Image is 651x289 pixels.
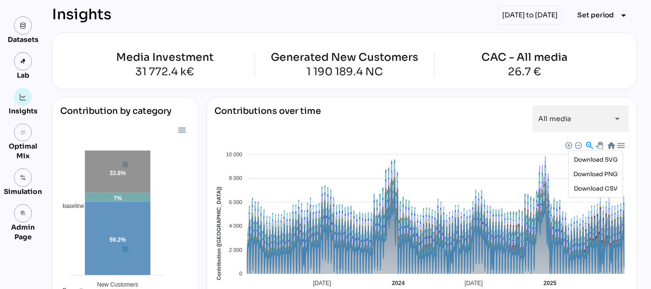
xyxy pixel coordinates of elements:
[55,203,84,209] span: baseline
[577,9,614,21] span: Set period
[271,67,418,77] div: 1 190 189.4 NC
[20,210,27,217] i: admin_panel_settings
[570,152,621,167] div: Download SVG
[20,174,27,181] img: settings.svg
[229,175,242,181] tspan: 8 000
[52,6,111,25] div: Insights
[13,70,34,80] div: Lab
[392,280,405,287] tspan: 2024
[616,141,624,149] div: Menu
[271,52,418,63] div: Generated New Customers
[177,125,186,134] div: Menu
[574,141,581,148] div: Zoom Out
[618,10,629,21] i: arrow_drop_down
[481,67,568,77] div: 26.7 €
[75,67,254,77] div: 31 772.4 k€
[4,222,42,242] div: Admin Page
[606,141,614,149] div: Reset Zoom
[465,280,483,287] tspan: [DATE]
[585,141,593,149] div: Selection Zoom
[9,106,38,116] div: Insights
[20,58,27,65] img: lab.svg
[214,105,321,132] div: Contributions over time
[313,280,331,287] tspan: [DATE]
[60,105,190,124] div: Contribution by category
[481,52,568,63] div: CAC - All media
[570,181,621,196] div: Download CSV
[8,35,39,44] div: Datasets
[216,187,222,280] text: Contribution ([GEOGRAPHIC_DATA])
[596,142,601,148] div: Panning
[570,7,637,24] button: Expand "Set period"
[75,52,254,63] div: Media Investment
[4,187,42,196] div: Simulation
[543,280,556,287] tspan: 2025
[20,22,27,29] img: data.svg
[20,129,27,136] i: grain
[229,223,242,229] tspan: 4 000
[97,281,138,288] tspan: New Customers
[498,6,562,25] div: [DATE] to [DATE]
[229,199,242,205] tspan: 6 000
[4,141,42,161] div: Optimal Mix
[226,151,242,157] tspan: 10 000
[570,167,621,181] div: Download PNG
[611,113,623,124] i: arrow_drop_down
[239,271,242,276] tspan: 0
[565,141,571,148] div: Zoom In
[538,114,571,123] span: All media
[20,94,27,100] img: graph.svg
[229,247,242,253] tspan: 2 000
